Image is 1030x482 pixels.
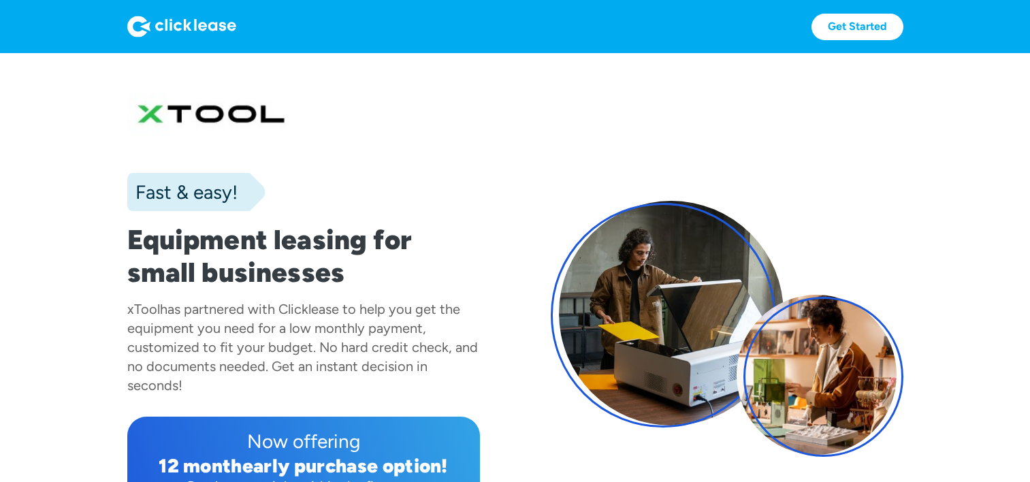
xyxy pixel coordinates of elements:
div: 12 month [159,454,242,477]
img: Logo [127,16,236,37]
div: early purchase option! [242,454,448,477]
a: Get Started [811,14,903,40]
div: Fast & easy! [127,178,238,206]
div: Now offering [138,428,469,455]
div: has partnered with Clicklease to help you get the equipment you need for a low monthly payment, c... [127,301,478,393]
h1: Equipment leasing for small businesses [127,223,480,289]
div: xTool [127,301,160,317]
